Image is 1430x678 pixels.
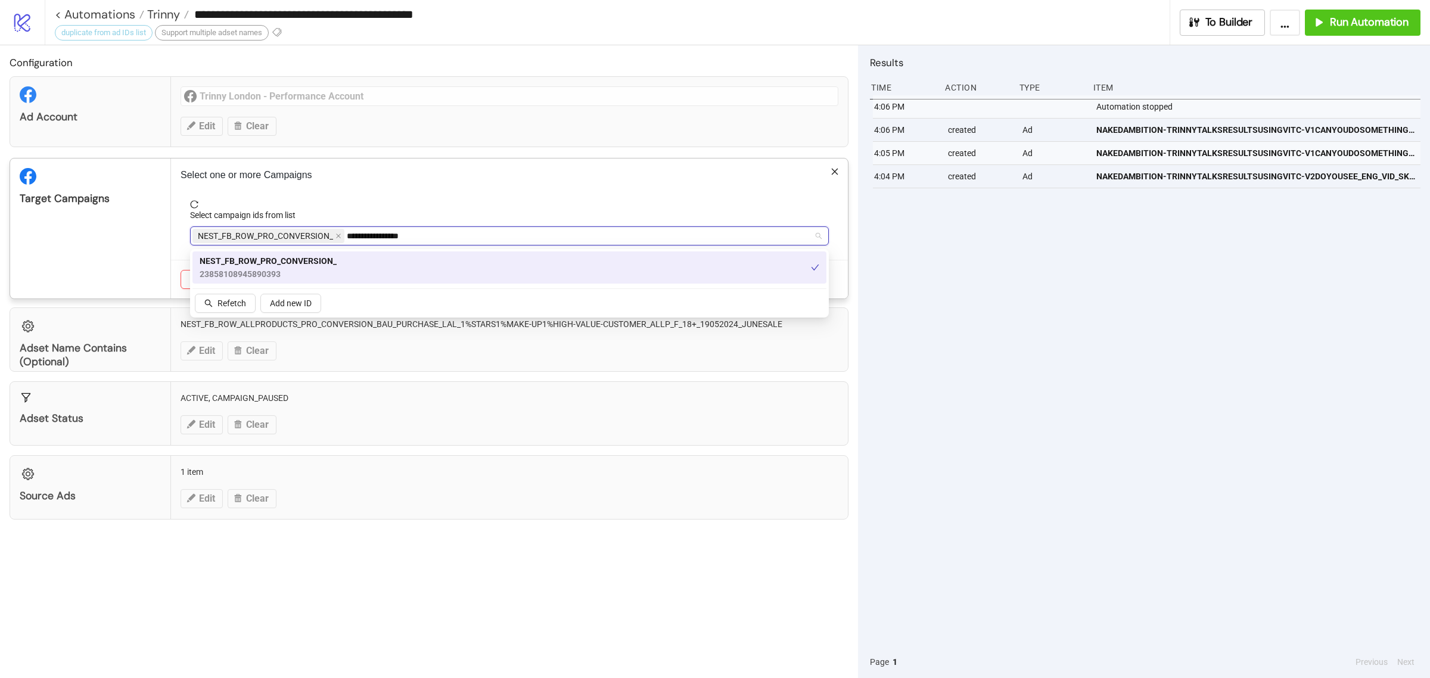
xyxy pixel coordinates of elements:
[192,251,826,284] div: NEST_FB_ROW_PRO_CONVERSION_
[831,167,839,176] span: close
[195,294,256,313] button: Refetch
[947,165,1012,188] div: created
[55,8,144,20] a: < Automations
[944,76,1009,99] div: Action
[198,229,333,242] span: NEST_FB_ROW_PRO_CONVERSION_
[1394,655,1418,668] button: Next
[870,76,935,99] div: Time
[1021,119,1087,141] div: Ad
[1096,142,1415,164] a: NAKEDAMBITION-TRINNYTALKSRESULTSUSINGVITC-V1CANYOUDOSOMETHING_ENG_VID_SKINCARE_SP_03102025_CC_SC7...
[200,254,337,268] span: NEST_FB_ROW_PRO_CONVERSION_
[889,655,901,668] button: 1
[1305,10,1420,36] button: Run Automation
[181,270,225,289] button: Cancel
[1096,147,1415,160] span: NAKEDAMBITION-TRINNYTALKSRESULTSUSINGVITC-V1CANYOUDOSOMETHING_ENG_VID_SKINCARE_SP_03102025_CC_SC7...
[1096,119,1415,141] a: NAKEDAMBITION-TRINNYTALKSRESULTSUSINGVITC-V1CANYOUDOSOMETHING_ENG_VID_SKINCARE_SP_03102025_CC_SC7...
[1330,15,1409,29] span: Run Automation
[1180,10,1266,36] button: To Builder
[335,233,341,239] span: close
[181,168,838,182] p: Select one or more Campaigns
[1095,95,1423,118] div: Automation stopped
[1092,76,1420,99] div: Item
[1270,10,1300,36] button: ...
[873,119,938,141] div: 4:06 PM
[20,192,161,206] div: Target Campaigns
[217,298,246,308] span: Refetch
[260,294,321,313] button: Add new ID
[204,299,213,307] span: search
[55,25,153,41] div: duplicate from ad IDs list
[190,209,303,222] label: Select campaign ids from list
[873,95,938,118] div: 4:06 PM
[190,200,829,209] span: reload
[947,142,1012,164] div: created
[1021,142,1087,164] div: Ad
[873,165,938,188] div: 4:04 PM
[1096,170,1415,183] span: NAKEDAMBITION-TRINNYTALKSRESULTSUSINGVITC-V2DOYOUSEE_ENG_VID_SKINCARE_SP_03102025_CC_SC7_USP9_TL_
[1018,76,1084,99] div: Type
[947,119,1012,141] div: created
[200,268,337,281] span: 23858108945890393
[192,229,344,243] span: NEST_FB_ROW_PRO_CONVERSION_
[870,655,889,668] span: Page
[1096,165,1415,188] a: NAKEDAMBITION-TRINNYTALKSRESULTSUSINGVITC-V2DOYOUSEE_ENG_VID_SKINCARE_SP_03102025_CC_SC7_USP9_TL_
[347,229,428,243] input: Select campaign ids from list
[811,263,819,272] span: check
[1096,123,1415,136] span: NAKEDAMBITION-TRINNYTALKSRESULTSUSINGVITC-V1CANYOUDOSOMETHING_ENG_VID_SKINCARE_SP_03102025_CC_SC7...
[1021,165,1087,188] div: Ad
[873,142,938,164] div: 4:05 PM
[155,25,269,41] div: Support multiple adset names
[270,298,312,308] span: Add new ID
[1352,655,1391,668] button: Previous
[144,8,189,20] a: Trinny
[10,55,848,70] h2: Configuration
[870,55,1420,70] h2: Results
[1205,15,1253,29] span: To Builder
[144,7,180,22] span: Trinny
